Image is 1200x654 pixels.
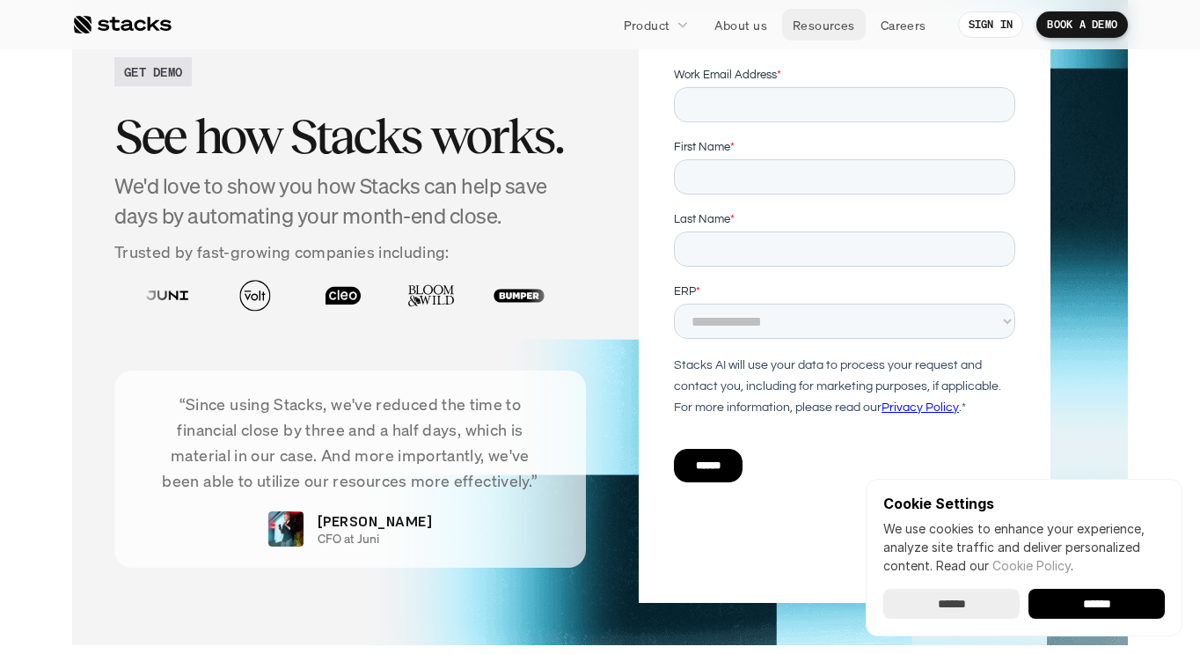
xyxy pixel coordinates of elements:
p: BOOK A DEMO [1047,18,1117,31]
a: BOOK A DEMO [1036,11,1128,38]
a: Cookie Policy [992,558,1071,573]
p: [PERSON_NAME] [318,511,432,532]
p: Cookie Settings [883,496,1165,511]
h2: GET DEMO [124,62,182,81]
p: Resources [793,16,855,34]
p: About us [714,16,767,34]
p: We use cookies to enhance your experience, analyze site traffic and deliver personalized content. [883,519,1165,575]
p: Product [624,16,670,34]
p: Trusted by fast-growing companies including: [114,239,586,265]
p: CFO at Juni [318,532,379,547]
a: About us [704,9,778,40]
p: SIGN IN [969,18,1013,31]
a: SIGN IN [958,11,1024,38]
h2: See how Stacks works. [114,109,586,164]
a: Careers [870,9,937,40]
a: Resources [782,9,866,40]
p: “Since using Stacks, we've reduced the time to financial close by three and a half days, which is... [141,392,560,493]
h4: We'd love to show you how Stacks can help save days by automating your month-end close. [114,172,586,231]
iframe: Form 2 [674,66,1015,513]
p: Careers [881,16,926,34]
span: Read our . [936,558,1073,573]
